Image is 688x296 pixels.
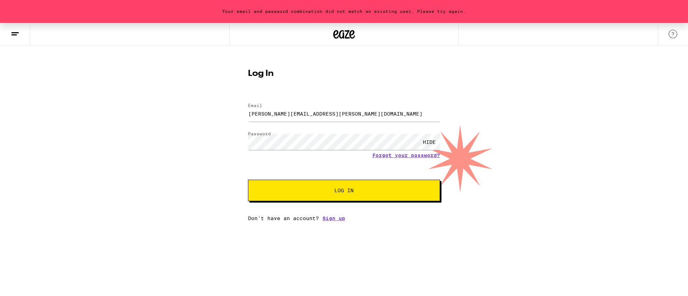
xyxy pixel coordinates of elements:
[419,134,440,150] div: HIDE
[248,215,440,221] div: Don't have an account?
[4,5,52,11] span: Hi. Need any help?
[248,103,262,108] label: Email
[334,188,354,193] span: Log In
[372,152,440,158] a: Forgot your password?
[322,215,345,221] a: Sign up
[248,180,440,201] button: Log In
[248,106,440,122] input: Email
[248,131,271,136] label: Password
[248,69,440,78] h1: Log In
